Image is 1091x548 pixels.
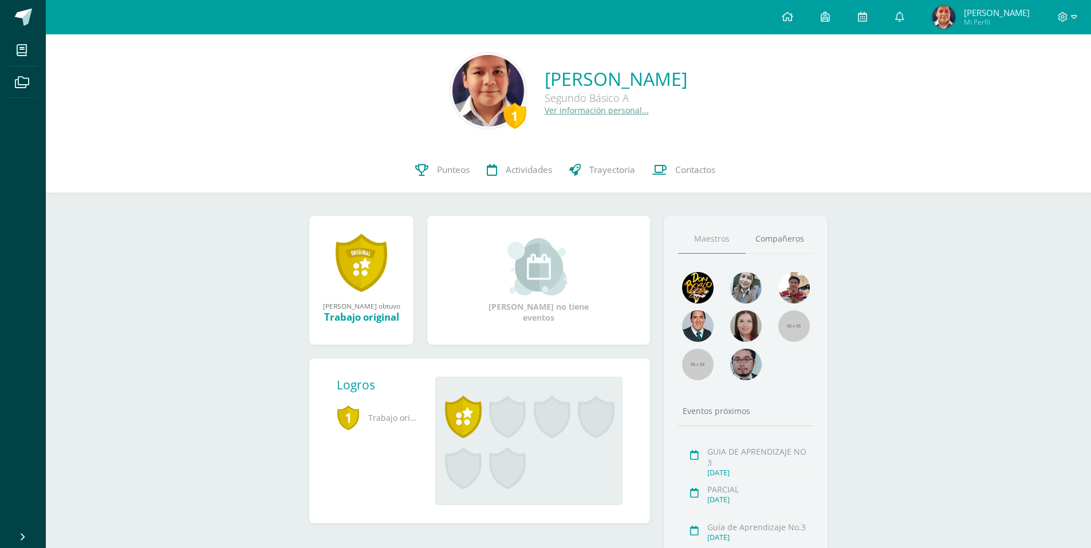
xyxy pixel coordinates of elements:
img: 55x55 [682,349,714,380]
div: Eventos próximos [678,405,813,416]
a: Compañeros [746,224,813,254]
a: Ver información personal... [545,105,649,116]
div: Segundo Básico A [545,91,687,105]
a: Maestros [678,224,746,254]
div: Logros [337,377,426,393]
div: [DATE] [707,533,810,542]
img: 29fc2a48271e3f3676cb2cb292ff2552.png [682,272,714,303]
img: 67c3d6f6ad1c930a517675cdc903f95f.png [730,310,762,342]
div: [DATE] [707,495,810,504]
span: Trabajo original [337,402,417,433]
div: [PERSON_NAME] obtuvo [321,301,402,310]
span: Actividades [506,164,552,176]
div: PARCIAL [707,484,810,495]
div: [PERSON_NAME] no tiene eventos [482,238,596,323]
img: 9bf4a82f279e25c728f26805c0c54703.png [452,55,524,127]
a: Trayectoria [561,147,644,193]
img: event_small.png [507,238,570,295]
img: 45bd7986b8947ad7e5894cbc9b781108.png [730,272,762,303]
span: [PERSON_NAME] [964,7,1030,18]
span: Contactos [675,164,715,176]
div: [DATE] [707,468,810,478]
a: Contactos [644,147,724,193]
a: Punteos [407,147,478,193]
div: Guía de Aprendizaje No.3 [707,522,810,533]
a: [PERSON_NAME] [545,66,687,91]
div: GUIA DE APRENDIZAJE NO 3 [707,446,810,468]
img: eec80b72a0218df6e1b0c014193c2b59.png [682,310,714,342]
a: Actividades [478,147,561,193]
img: 722f54fe9d8785d766b1c7a19d885a7d.png [932,6,955,29]
span: Trayectoria [589,164,635,176]
img: 11152eb22ca3048aebc25a5ecf6973a7.png [778,272,810,303]
img: 55x55 [778,310,810,342]
div: 1 [503,102,526,129]
div: Trabajo original [321,310,402,324]
span: Punteos [437,164,470,176]
span: 1 [337,404,360,431]
span: Mi Perfil [964,17,1030,27]
img: d0e54f245e8330cebada5b5b95708334.png [730,349,762,380]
